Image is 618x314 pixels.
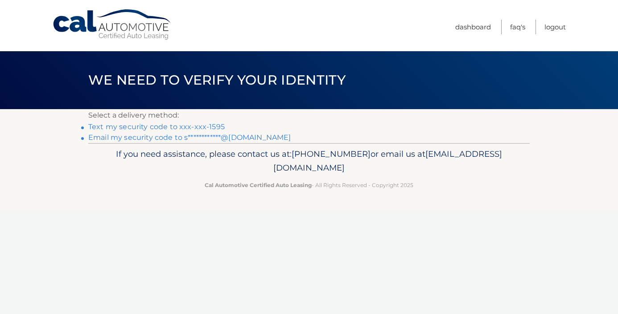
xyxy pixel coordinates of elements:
a: Cal Automotive [52,9,173,41]
a: Logout [544,20,566,34]
span: We need to verify your identity [88,72,346,88]
p: - All Rights Reserved - Copyright 2025 [94,180,524,190]
a: Dashboard [455,20,491,34]
p: If you need assistance, please contact us at: or email us at [94,147,524,175]
a: Text my security code to xxx-xxx-1595 [88,122,225,131]
span: [PHONE_NUMBER] [292,149,371,159]
a: FAQ's [510,20,525,34]
p: Select a delivery method: [88,109,530,122]
strong: Cal Automotive Certified Auto Leasing [205,182,312,188]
